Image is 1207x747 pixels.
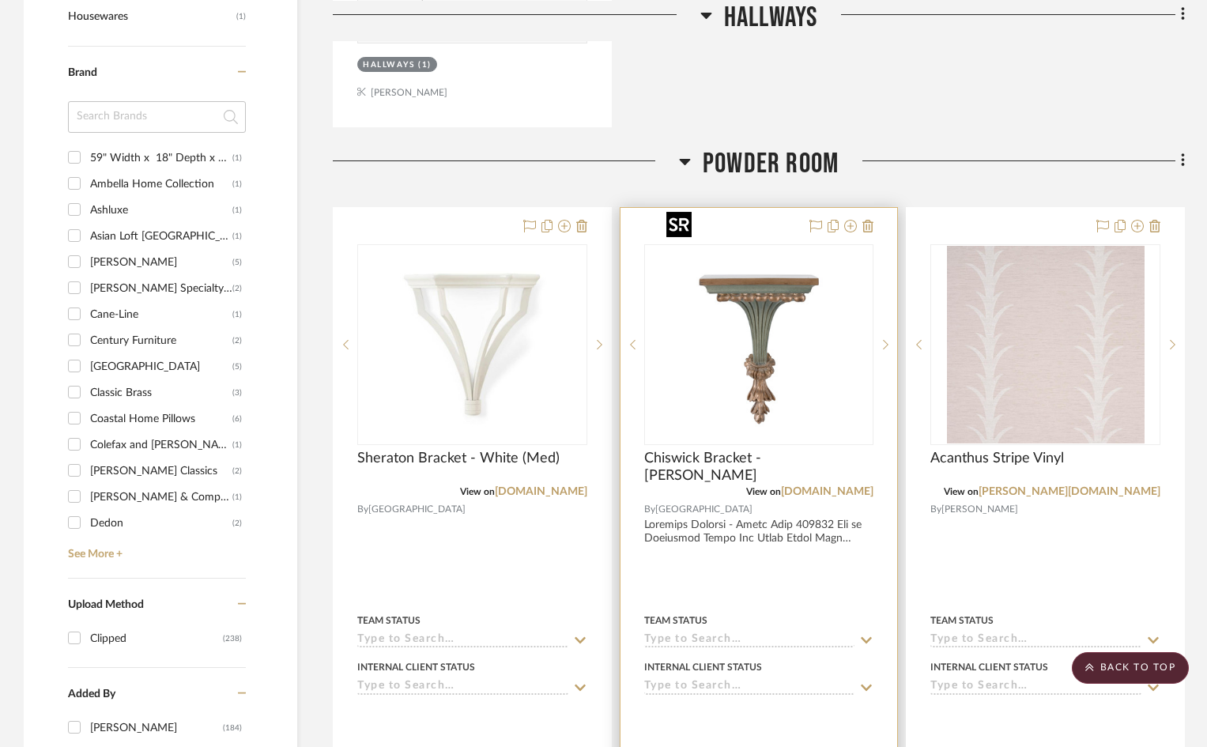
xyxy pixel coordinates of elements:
[90,511,232,536] div: Dedon
[90,354,232,379] div: [GEOGRAPHIC_DATA]
[223,715,242,741] div: (184)
[645,245,873,444] div: 0
[357,450,560,467] span: Sheraton Bracket - White (Med)
[90,198,232,223] div: Ashluxe
[930,502,941,517] span: By
[979,486,1160,497] a: [PERSON_NAME][DOMAIN_NAME]
[90,276,232,301] div: [PERSON_NAME] Specialty Company
[232,380,242,406] div: (3)
[930,680,1141,695] input: Type to Search…
[90,432,232,458] div: Colefax and [PERSON_NAME]
[746,487,781,496] span: View on
[644,613,707,628] div: Team Status
[232,302,242,327] div: (1)
[232,224,242,249] div: (1)
[232,406,242,432] div: (6)
[232,354,242,379] div: (5)
[930,450,1064,467] span: Acanthus Stripe Vinyl
[644,680,855,695] input: Type to Search…
[930,633,1141,648] input: Type to Search…
[368,502,466,517] span: [GEOGRAPHIC_DATA]
[90,380,232,406] div: Classic Brass
[90,250,232,275] div: [PERSON_NAME]
[68,689,115,700] span: Added By
[90,626,223,651] div: Clipped
[232,432,242,458] div: (1)
[232,485,242,510] div: (1)
[232,145,242,171] div: (1)
[363,59,414,71] div: HALLWAYS
[68,67,97,78] span: Brand
[1072,652,1189,684] scroll-to-top-button: BACK TO TOP
[644,502,655,517] span: By
[68,599,144,610] span: Upload Method
[232,172,242,197] div: (1)
[644,660,762,674] div: Internal Client Status
[223,626,242,651] div: (238)
[781,486,873,497] a: [DOMAIN_NAME]
[357,633,568,648] input: Type to Search…
[90,328,232,353] div: Century Furniture
[373,246,571,443] img: Sheraton Bracket - White (Med)
[90,224,232,249] div: Asian Loft [GEOGRAPHIC_DATA]
[655,502,752,517] span: [GEOGRAPHIC_DATA]
[232,328,242,353] div: (2)
[357,680,568,695] input: Type to Search…
[644,450,874,485] span: Chiswick Bracket - [PERSON_NAME]
[703,147,839,181] span: Powder Room
[418,59,432,71] div: (1)
[232,198,242,223] div: (1)
[660,246,858,443] img: Chiswick Bracket - Dusty Sage
[232,250,242,275] div: (5)
[90,302,232,327] div: Cane-Line
[232,511,242,536] div: (2)
[644,633,855,648] input: Type to Search…
[947,246,1145,443] img: Acanthus Stripe Vinyl
[357,502,368,517] span: By
[460,487,495,496] span: View on
[90,458,232,484] div: [PERSON_NAME] Classics
[232,276,242,301] div: (2)
[90,715,223,741] div: [PERSON_NAME]
[930,613,994,628] div: Team Status
[941,502,1018,517] span: [PERSON_NAME]
[90,406,232,432] div: Coastal Home Pillows
[90,145,232,171] div: 59" Width x 18" Depth x 32" Height
[495,486,587,497] a: [DOMAIN_NAME]
[232,458,242,484] div: (2)
[90,172,232,197] div: Ambella Home Collection
[930,660,1048,674] div: Internal Client Status
[90,485,232,510] div: [PERSON_NAME] & Company
[357,613,421,628] div: Team Status
[357,660,475,674] div: Internal Client Status
[68,3,232,30] span: Housewares
[236,4,246,29] span: (1)
[944,487,979,496] span: View on
[64,536,246,561] a: See More +
[68,101,246,133] input: Search Brands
